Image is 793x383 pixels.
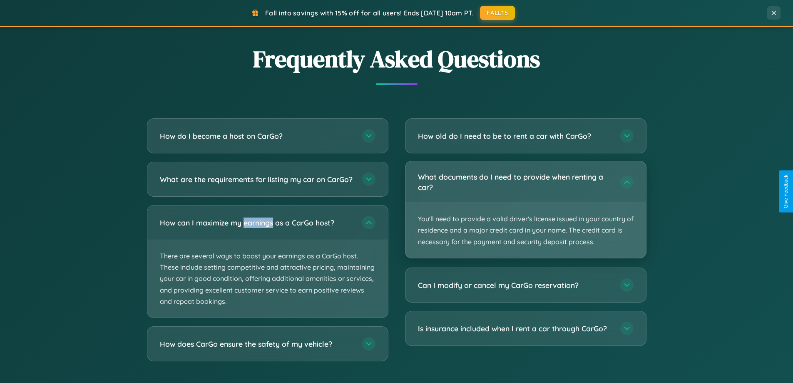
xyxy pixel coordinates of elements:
p: You'll need to provide a valid driver's license issued in your country of residence and a major c... [405,203,646,258]
span: Fall into savings with 15% off for all users! Ends [DATE] 10am PT. [265,9,474,17]
div: Give Feedback [783,175,789,208]
h2: Frequently Asked Questions [147,43,646,75]
h3: How can I maximize my earnings as a CarGo host? [160,218,354,228]
h3: How old do I need to be to rent a car with CarGo? [418,131,612,141]
h3: How does CarGo ensure the safety of my vehicle? [160,339,354,349]
h3: What are the requirements for listing my car on CarGo? [160,174,354,185]
h3: Is insurance included when I rent a car through CarGo? [418,323,612,334]
h3: What documents do I need to provide when renting a car? [418,172,612,192]
h3: Can I modify or cancel my CarGo reservation? [418,280,612,290]
h3: How do I become a host on CarGo? [160,131,354,141]
button: FALL15 [480,6,515,20]
p: There are several ways to boost your earnings as a CarGo host. These include setting competitive ... [147,240,388,318]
